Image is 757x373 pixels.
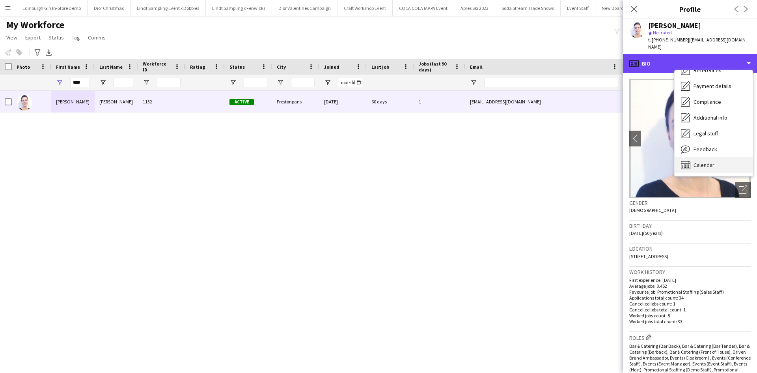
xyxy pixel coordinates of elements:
[367,91,414,112] div: 60 days
[484,78,618,87] input: Email Filter Input
[629,222,751,229] h3: Birthday
[629,301,751,307] p: Cancelled jobs count: 1
[114,78,133,87] input: Last Name Filter Input
[22,32,44,43] a: Export
[17,95,32,111] img: Cleo Gifford
[470,79,477,86] button: Open Filter Menu
[623,54,757,73] div: Bio
[694,114,727,121] span: Additional info
[33,48,42,57] app-action-btn: Advanced filters
[653,30,672,36] span: Not rated
[495,0,561,16] button: Soda Stream Trade Shows
[470,64,483,70] span: Email
[99,64,123,70] span: Last Name
[419,61,451,73] span: Jobs (last 90 days)
[465,91,623,112] div: [EMAIL_ADDRESS][DOMAIN_NAME]
[131,0,206,16] button: Lindt Sampling Event x Dobbies
[694,82,731,90] span: Payment details
[675,126,753,141] div: Legal stuff
[675,141,753,157] div: Feedback
[629,207,676,213] span: [DEMOGRAPHIC_DATA]
[48,34,64,41] span: Status
[694,98,721,105] span: Compliance
[17,64,30,70] span: Photo
[25,34,41,41] span: Export
[648,37,748,50] span: | [EMAIL_ADDRESS][DOMAIN_NAME]
[694,67,722,74] span: References
[675,110,753,126] div: Additional info
[675,62,753,78] div: References
[629,333,751,341] h3: Roles
[648,22,701,29] div: [PERSON_NAME]
[6,19,64,31] span: My Workforce
[648,37,689,43] span: t. [PHONE_NUMBER]
[319,91,367,112] div: [DATE]
[629,199,751,206] h3: Gender
[6,34,17,41] span: View
[324,64,339,70] span: Joined
[88,34,106,41] span: Comms
[56,79,63,86] button: Open Filter Menu
[138,91,185,112] div: 1132
[595,0,630,16] button: New Board
[272,0,337,16] button: Dior Valentines Campaign
[244,78,267,87] input: Status Filter Input
[229,79,237,86] button: Open Filter Menu
[44,48,54,57] app-action-btn: Export XLSX
[623,4,757,14] h3: Profile
[272,91,319,112] div: Prestonpans
[454,0,495,16] button: Apres Ski 2023
[629,307,751,313] p: Cancelled jobs total count: 1
[694,161,714,169] span: Calendar
[206,0,272,16] button: Lindt Sampling x Fenwicks
[85,32,109,43] a: Comms
[675,78,753,94] div: Payment details
[277,79,284,86] button: Open Filter Menu
[371,64,389,70] span: Last job
[629,313,751,319] p: Worked jobs count: 8
[99,79,106,86] button: Open Filter Menu
[629,253,668,259] span: [STREET_ADDRESS]
[16,0,88,16] button: Edinburgh Gin In-Store Demo
[3,32,21,43] a: View
[735,182,751,198] div: Open photos pop-in
[629,295,751,301] p: Applications total count: 34
[157,78,181,87] input: Workforce ID Filter Input
[629,245,751,252] h3: Location
[88,0,131,16] button: Dior Christmas
[291,78,315,87] input: City Filter Input
[414,91,465,112] div: 1
[629,277,751,283] p: First experience: [DATE]
[675,94,753,110] div: Compliance
[629,289,751,295] p: Favourite job: Promotional Staffing (Sales Staff)
[629,319,751,324] p: Worked jobs total count: 33
[324,79,331,86] button: Open Filter Menu
[629,283,751,289] p: Average jobs: 0.452
[229,64,245,70] span: Status
[45,32,67,43] a: Status
[143,79,150,86] button: Open Filter Menu
[337,0,393,16] button: Craft Workshop Event
[629,230,663,236] span: [DATE] (50 years)
[675,157,753,173] div: Calendar
[51,91,95,112] div: [PERSON_NAME]
[190,64,205,70] span: Rating
[277,64,286,70] span: City
[143,61,171,73] span: Workforce ID
[338,78,362,87] input: Joined Filter Input
[70,78,90,87] input: First Name Filter Input
[229,99,254,105] span: Active
[69,32,83,43] a: Tag
[72,34,80,41] span: Tag
[694,146,717,153] span: Feedback
[393,0,454,16] button: COCA COLA IAAPA Event
[56,64,80,70] span: First Name
[629,268,751,276] h3: Work history
[629,79,751,198] img: Crew avatar or photo
[561,0,595,16] button: Event Staff
[694,130,718,137] span: Legal stuff
[95,91,138,112] div: [PERSON_NAME]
